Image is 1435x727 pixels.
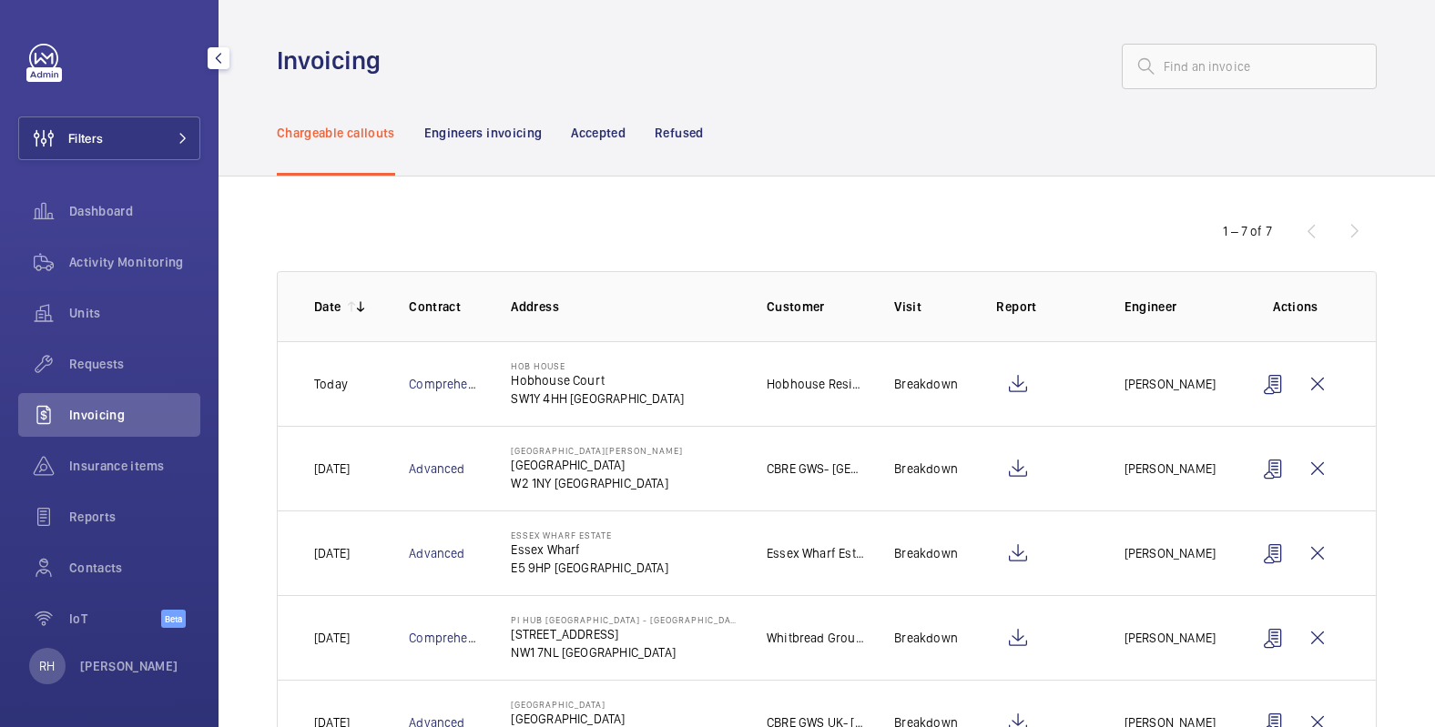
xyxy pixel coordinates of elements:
[767,629,865,647] p: Whitbread Group PLC
[1125,629,1216,647] p: [PERSON_NAME]
[69,304,200,322] span: Units
[511,699,667,710] p: [GEOGRAPHIC_DATA]
[511,389,684,408] p: SW1Y 4HH [GEOGRAPHIC_DATA]
[1252,298,1339,316] p: Actions
[655,124,703,142] p: Refused
[1125,459,1216,478] p: [PERSON_NAME]
[409,298,482,316] p: Contract
[511,474,683,492] p: W2 1NY [GEOGRAPHIC_DATA]
[314,298,341,316] p: Date
[69,610,161,628] span: IoT
[409,377,498,391] a: Comprehensive
[511,540,667,559] p: Essex Wharf
[1122,44,1377,89] input: Find an invoice
[511,643,738,661] p: NW1 7NL [GEOGRAPHIC_DATA]
[277,124,395,142] p: Chargeable callouts
[69,457,200,475] span: Insurance items
[571,124,626,142] p: Accepted
[1125,298,1223,316] p: Engineer
[767,459,865,478] p: CBRE GWS- [GEOGRAPHIC_DATA] ([GEOGRAPHIC_DATA][PERSON_NAME])
[69,202,200,220] span: Dashboard
[996,298,1094,316] p: Report
[767,544,865,562] p: Essex Wharf Estate
[39,657,55,675] p: RH
[69,559,200,577] span: Contacts
[511,371,684,389] p: Hobhouse Court
[18,116,200,160] button: Filters
[894,298,967,316] p: Visit
[68,129,103,147] span: Filters
[511,456,683,474] p: [GEOGRAPHIC_DATA]
[894,629,958,647] p: Breakdown
[511,625,738,643] p: [STREET_ADDRESS]
[894,459,958,478] p: Breakdown
[511,445,683,456] p: [GEOGRAPHIC_DATA][PERSON_NAME]
[161,610,186,628] span: Beta
[511,559,667,577] p: E5 9HP [GEOGRAPHIC_DATA]
[511,360,684,371] p: Hob House
[409,461,464,476] a: Advanced
[511,530,667,540] p: Essex Wharf Estate
[409,631,498,645] a: Comprehensive
[894,375,958,393] p: Breakdown
[69,406,200,424] span: Invoicing
[1125,375,1216,393] p: [PERSON_NAME]
[767,298,865,316] p: Customer
[277,44,392,77] h1: Invoicing
[69,508,200,526] span: Reports
[894,544,958,562] p: Breakdown
[1125,544,1216,562] p: [PERSON_NAME]
[314,459,350,478] p: [DATE]
[511,614,738,625] p: PI Hub [GEOGRAPHIC_DATA] - [GEOGRAPHIC_DATA]
[767,375,865,393] p: Hobhouse Residential SA
[80,657,178,675] p: [PERSON_NAME]
[314,544,350,562] p: [DATE]
[409,546,464,560] a: Advanced
[69,253,200,271] span: Activity Monitoring
[314,375,348,393] p: Today
[1223,222,1272,240] div: 1 – 7 of 7
[69,355,200,373] span: Requests
[424,124,543,142] p: Engineers invoicing
[511,298,738,316] p: Address
[314,629,350,647] p: [DATE]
